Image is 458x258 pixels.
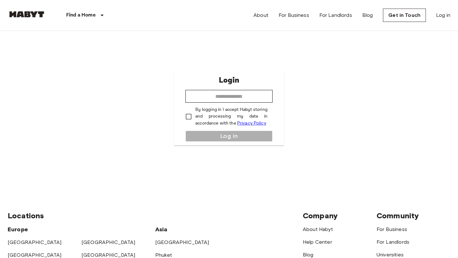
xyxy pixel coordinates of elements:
a: Privacy Policy [237,120,266,126]
span: Locations [8,211,44,220]
a: Log in [436,11,450,19]
span: Europe [8,226,28,233]
a: [GEOGRAPHIC_DATA] [8,252,62,258]
a: Phuket [155,252,172,258]
a: [GEOGRAPHIC_DATA] [8,239,62,245]
a: Get in Touch [383,9,426,22]
a: Universities [377,252,404,258]
p: Login [219,75,239,86]
a: For Business [377,226,407,232]
a: Blog [303,252,314,258]
a: Blog [362,11,373,19]
span: Asia [155,226,168,233]
p: By logging in I accept Habyt storing and processing my data in accordance with the [195,106,267,127]
a: About Habyt [303,226,333,232]
a: About [253,11,268,19]
a: [GEOGRAPHIC_DATA] [81,239,135,245]
span: Community [377,211,419,220]
a: Help Center [303,239,332,245]
a: For Landlords [319,11,352,19]
span: Company [303,211,338,220]
img: Habyt [8,11,46,17]
p: Find a Home [66,11,96,19]
a: [GEOGRAPHIC_DATA] [155,239,209,245]
a: For Business [279,11,309,19]
a: For Landlords [377,239,409,245]
a: [GEOGRAPHIC_DATA] [81,252,135,258]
